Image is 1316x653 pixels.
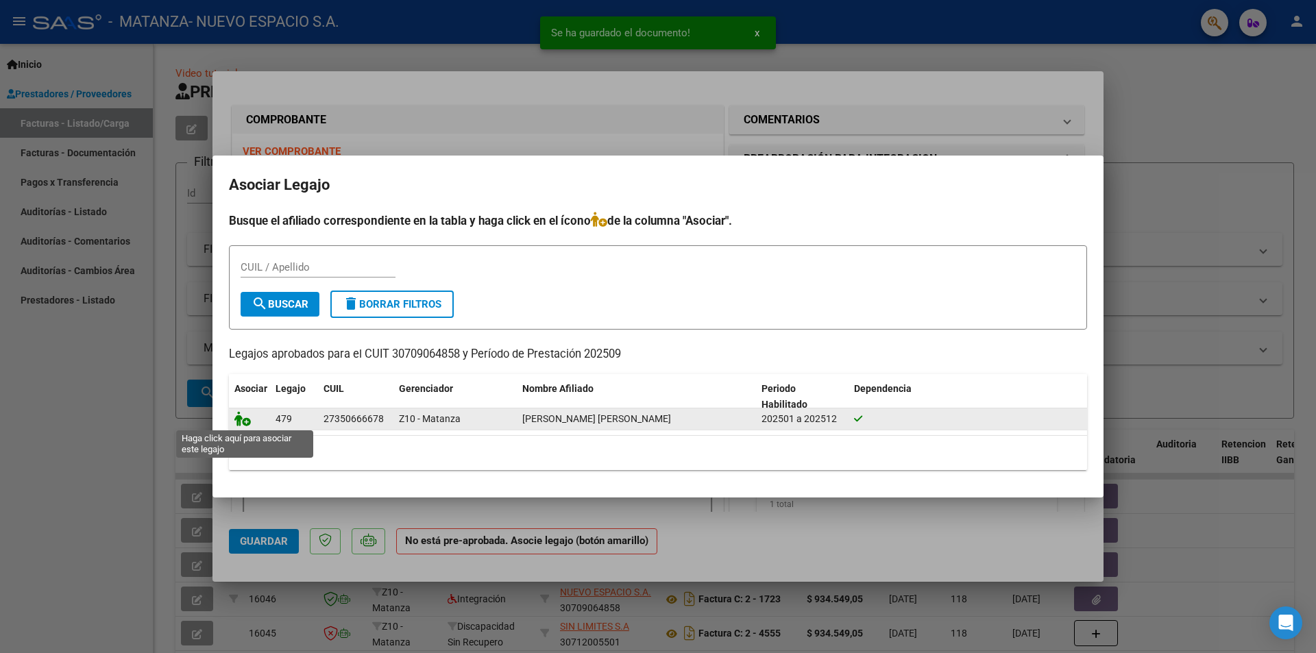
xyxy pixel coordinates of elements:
span: Asociar [234,383,267,394]
p: Legajos aprobados para el CUIT 30709064858 y Período de Prestación 202509 [229,346,1087,363]
button: Buscar [241,292,319,317]
div: 202501 a 202512 [761,411,843,427]
span: CUIL [324,383,344,394]
datatable-header-cell: Periodo Habilitado [756,374,849,419]
mat-icon: delete [343,295,359,312]
h2: Asociar Legajo [229,172,1087,198]
datatable-header-cell: Dependencia [849,374,1088,419]
span: Legajo [276,383,306,394]
span: Dependencia [854,383,912,394]
span: Gerenciador [399,383,453,394]
datatable-header-cell: CUIL [318,374,393,419]
span: BARRETO MIRIAM DANIELA LUJAN [522,413,671,424]
span: Nombre Afiliado [522,383,594,394]
span: Periodo Habilitado [761,383,807,410]
datatable-header-cell: Legajo [270,374,318,419]
span: Z10 - Matanza [399,413,461,424]
div: 1 registros [229,436,1087,470]
span: Borrar Filtros [343,298,441,310]
mat-icon: search [252,295,268,312]
h4: Busque el afiliado correspondiente en la tabla y haga click en el ícono de la columna "Asociar". [229,212,1087,230]
button: Borrar Filtros [330,291,454,318]
datatable-header-cell: Gerenciador [393,374,517,419]
span: Buscar [252,298,308,310]
div: Open Intercom Messenger [1269,606,1302,639]
span: 479 [276,413,292,424]
datatable-header-cell: Asociar [229,374,270,419]
datatable-header-cell: Nombre Afiliado [517,374,756,419]
div: 27350666678 [324,411,384,427]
